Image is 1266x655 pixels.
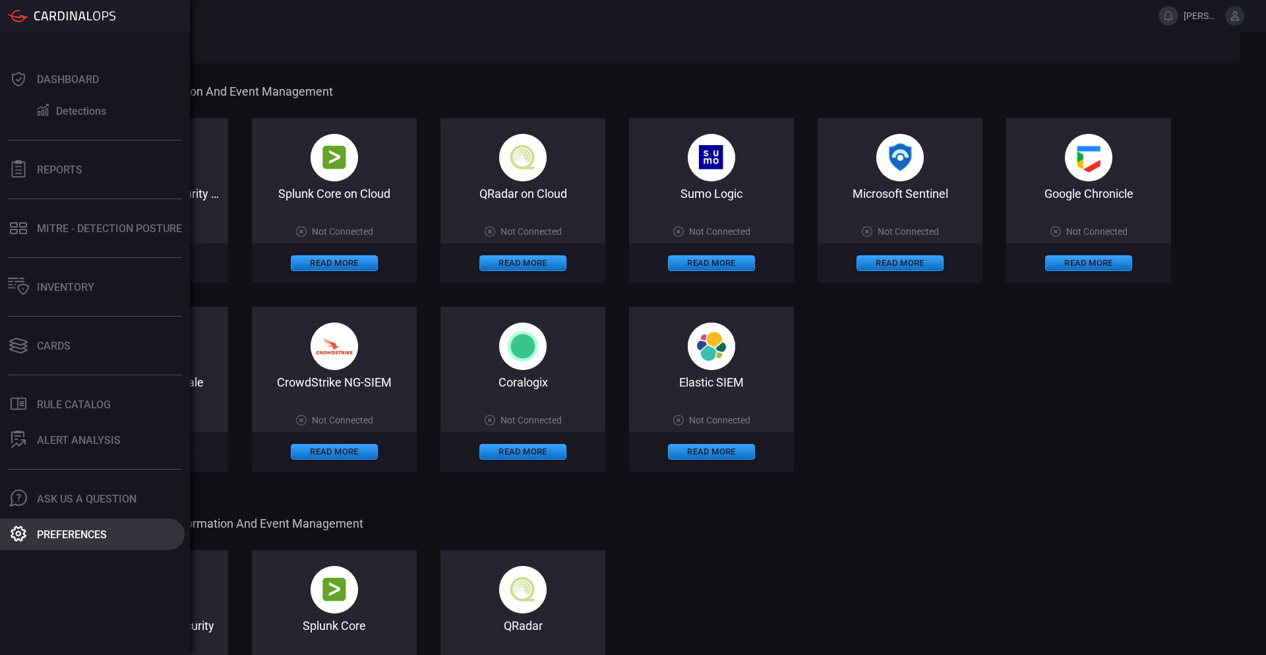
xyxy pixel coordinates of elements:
[291,444,378,460] button: Read More
[252,619,417,633] div: Splunk Core
[440,187,605,201] div: QRadar on Cloud
[499,134,547,181] img: qradar_on_cloud-CqUPbAk2.png
[311,323,358,370] img: crowdstrike_falcon-DF2rzYKc.png
[818,187,982,201] div: Microsoft Sentinel
[63,516,1237,530] span: On Premise Security Information and Event Management
[857,255,944,271] button: Read More
[689,226,750,237] span: Not Connected
[440,619,605,633] div: QRadar
[312,415,373,425] span: Not Connected
[440,375,605,389] div: Coralogix
[688,323,735,370] img: svg+xml,%3c
[500,226,562,237] span: Not Connected
[479,444,566,460] button: Read More
[37,164,82,176] div: Reports
[252,375,417,389] div: CrowdStrike NG-SIEM
[291,255,378,271] button: Read More
[37,493,136,505] div: Ask Us A Question
[1184,11,1220,21] span: [PERSON_NAME].[PERSON_NAME]
[312,226,373,237] span: Not Connected
[37,434,121,447] div: ALERT ANALYSIS
[499,566,547,613] img: qradar_on_cloud-CqUPbAk2.png
[688,134,735,181] img: sumo_logic-BhVDPgcO.png
[63,84,1237,98] span: Cloud Security Information and Event Management
[252,187,417,201] div: Splunk Core on Cloud
[37,281,94,294] div: Inventory
[37,528,107,541] div: Preferences
[1065,134,1112,181] img: google_chronicle-BEvpeoLq.png
[1045,255,1132,271] button: Read More
[37,398,111,411] div: Rule Catalog
[479,255,566,271] button: Read More
[668,444,755,460] button: Read More
[629,375,794,389] div: Elastic SIEM
[37,340,71,352] div: Cards
[876,134,924,181] img: microsoft_sentinel-DmoYopBN.png
[668,255,755,271] button: Read More
[37,222,182,235] div: MITRE - Detection Posture
[878,226,939,237] span: Not Connected
[311,134,358,181] img: splunk-B-AX9-PE.png
[1006,187,1171,201] div: Google Chronicle
[37,73,99,86] div: Dashboard
[689,415,750,425] span: Not Connected
[500,415,562,425] span: Not Connected
[629,187,794,201] div: Sumo Logic
[56,105,106,117] div: Detections
[311,566,358,613] img: splunk-B-AX9-PE.png
[1066,226,1128,237] span: Not Connected
[499,323,547,370] img: svg%3e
